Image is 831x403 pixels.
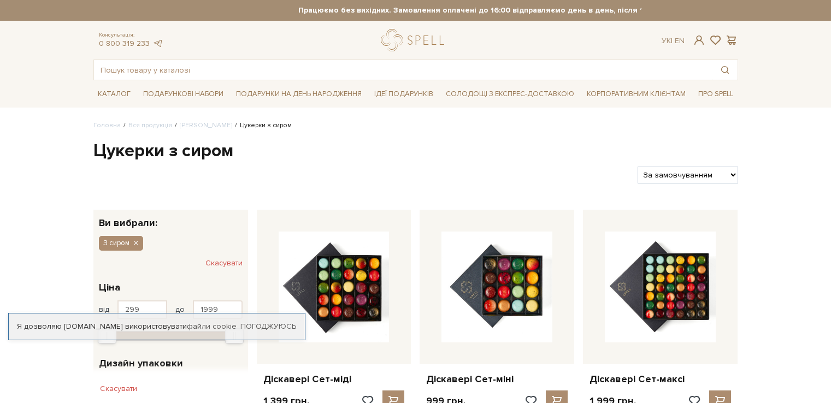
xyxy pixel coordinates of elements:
[103,238,129,248] span: З сиром
[93,86,135,103] span: Каталог
[441,85,579,103] a: Солодощі з експрес-доставкою
[99,305,109,315] span: від
[590,373,731,386] a: Діскавері Сет-максі
[187,322,237,331] a: файли cookie
[117,300,167,319] input: Ціна
[582,85,690,103] a: Корпоративним клієнтам
[93,140,738,163] h1: Цукерки з сиром
[263,373,405,386] a: Діскавері Сет-міді
[93,121,121,129] a: Головна
[98,328,116,343] div: Min
[152,39,163,48] a: telegram
[193,300,243,319] input: Ціна
[99,39,150,48] a: 0 800 319 233
[662,36,685,46] div: Ук
[232,121,292,131] li: Цукерки з сиром
[175,305,185,315] span: до
[675,36,685,45] a: En
[381,29,449,51] a: logo
[232,86,366,103] span: Подарунки на День народження
[139,86,228,103] span: Подарункові набори
[180,121,232,129] a: [PERSON_NAME]
[93,380,144,398] button: Скасувати
[93,210,248,228] div: Ви вибрали:
[99,356,183,371] span: Дизайн упаковки
[370,86,438,103] span: Ідеї подарунків
[94,60,712,80] input: Пошук товару у каталозі
[225,328,244,343] div: Max
[99,236,143,250] button: З сиром
[205,254,243,272] button: Скасувати
[712,60,738,80] button: Пошук товару у каталозі
[694,86,738,103] span: Про Spell
[99,32,163,39] span: Консультація:
[9,322,305,331] div: Я дозволяю [DOMAIN_NAME] використовувати
[128,121,172,129] a: Вся продукція
[426,373,568,386] a: Діскавері Сет-міні
[240,322,296,331] a: Погоджуюсь
[671,36,673,45] span: |
[99,280,120,295] span: Ціна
